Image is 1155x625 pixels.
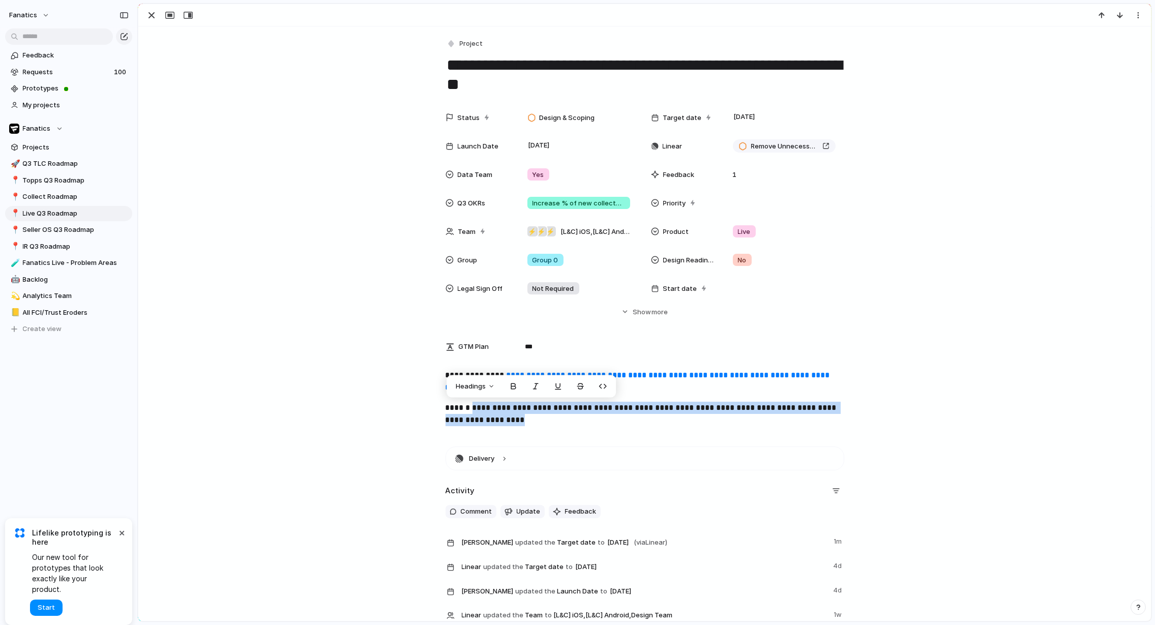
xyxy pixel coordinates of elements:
span: updated the [483,610,523,620]
span: Group [458,255,478,265]
span: Requests [23,67,111,77]
a: Prototypes [5,81,132,96]
button: fanatics [5,7,55,23]
span: Start date [663,284,697,294]
span: Our new tool for prototypes that look exactly like your product. [32,552,117,594]
span: Design Readiness [663,255,716,265]
span: Prototypes [23,83,129,94]
a: 📒All FCI/Trust Eroders [5,305,132,320]
span: Product [663,227,689,237]
button: 📍 [9,225,19,235]
span: more [651,307,668,317]
button: Delivery [446,447,844,470]
span: to [545,610,552,620]
a: 🧪Fanatics Live - Problem Areas [5,255,132,271]
span: Collect Roadmap [23,192,129,202]
a: 📍Live Q3 Roadmap [5,206,132,221]
span: 100 [114,67,128,77]
div: 📒 [11,307,18,318]
span: GTM Plan [459,342,489,352]
span: Linear [462,610,482,620]
div: 📍 [11,191,18,203]
button: Start [30,600,63,616]
button: Comment [446,505,496,518]
span: updated the [483,562,523,572]
span: Status [458,113,480,123]
button: 📒 [9,308,19,318]
span: Legal Sign Off [458,284,503,294]
span: Team [458,227,476,237]
button: 🧪 [9,258,19,268]
span: Headings [456,381,486,392]
button: Feedback [549,505,601,518]
a: 📍Seller OS Q3 Roadmap [5,222,132,237]
span: to [598,538,605,548]
span: Feedback [23,50,129,61]
span: IR Q3 Roadmap [23,242,129,252]
span: Project [460,39,483,49]
span: Feedback [663,170,695,180]
a: 📍Collect Roadmap [5,189,132,204]
div: ⚡ [527,226,538,236]
a: My projects [5,98,132,113]
a: Projects [5,140,132,155]
span: Projects [23,142,129,153]
div: 📍 [11,207,18,219]
span: 1w [834,608,844,620]
button: 🚀 [9,159,19,169]
span: Increase % of new collectors who complete 3+ purchases within their [PERSON_NAME] 30 days from 7.... [532,198,625,209]
a: 📍Topps Q3 Roadmap [5,173,132,188]
div: 💫 [11,290,18,302]
span: [PERSON_NAME] [462,538,514,548]
button: Headings [450,378,501,395]
span: 1m [834,534,844,547]
div: ⚡ [546,226,556,236]
span: Analytics Team [23,291,129,301]
button: 📍 [9,209,19,219]
span: Priority [663,198,686,209]
span: updated the [515,538,555,548]
span: [DATE] [731,111,758,123]
span: Q3 OKRs [458,198,486,209]
span: Show [633,307,651,317]
div: 📍 [11,224,18,236]
span: Target date [663,113,702,123]
span: 4d [834,583,844,596]
span: Topps Q3 Roadmap [23,175,129,186]
span: to [566,562,573,572]
span: [PERSON_NAME] [462,586,514,597]
a: 🚀Q3 TLC Roadmap [5,156,132,171]
span: (via Linear ) [634,538,667,548]
div: 📍IR Q3 Roadmap [5,239,132,254]
div: 🤖 [11,274,18,285]
a: Remove Unnecessary Screens on the Onboarding (iOS and Android) [733,139,836,153]
span: Lifelike prototyping is here [32,528,117,547]
span: Yes [532,170,544,180]
span: Backlog [23,275,129,285]
button: Create view [5,321,132,337]
div: 📍 [11,241,18,252]
span: Design & Scoping [539,113,595,123]
button: Project [445,37,486,51]
span: [DATE] [605,537,632,549]
span: Live Q3 Roadmap [23,209,129,219]
button: 📍 [9,242,19,252]
span: Seller OS Q3 Roadmap [23,225,129,235]
div: 📍 [11,174,18,186]
span: Create view [23,324,62,334]
span: [DATE] [573,561,600,573]
span: Update [517,507,541,517]
span: Linear [462,562,482,572]
span: Linear [663,141,683,152]
a: 🤖Backlog [5,272,132,287]
a: 💫Analytics Team [5,288,132,304]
